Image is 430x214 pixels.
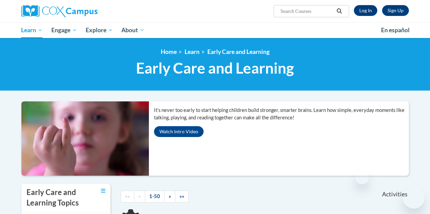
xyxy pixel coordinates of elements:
[86,26,113,34] span: Explore
[17,22,47,38] a: Learn
[51,26,77,34] span: Engage
[355,171,369,184] iframe: Close message
[377,23,414,37] a: En español
[207,48,270,55] a: Early Care and Learning
[354,5,377,16] a: Log In
[134,191,145,202] a: Previous
[334,7,344,15] button: Search
[138,193,141,199] span: «
[27,187,91,208] h3: Early Care and Learning Topics
[169,193,171,199] span: »
[81,22,117,38] a: Explore
[382,5,409,16] a: Register
[179,193,184,199] span: »»
[117,22,149,38] a: About
[145,191,165,202] a: 1-50
[280,7,334,15] input: Search Courses
[185,48,200,55] a: Learn
[121,26,144,34] span: About
[154,106,409,121] p: It’s never too early to start helping children build stronger, smarter brains. Learn how simple, ...
[175,191,189,202] a: End
[21,5,98,17] img: Cox Campus
[382,191,408,198] span: Activities
[47,22,81,38] a: Engage
[403,187,425,209] iframe: Button to launch messaging window
[164,191,175,202] a: Next
[101,187,105,195] a: Toggle collapse
[21,26,42,34] span: Learn
[125,193,130,199] span: ««
[16,22,414,38] div: Main menu
[161,48,177,55] a: Home
[121,191,134,202] a: Begining
[136,59,294,77] span: Early Care and Learning
[21,5,144,17] a: Cox Campus
[381,26,410,34] span: En español
[154,126,204,137] button: Watch Intro Video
